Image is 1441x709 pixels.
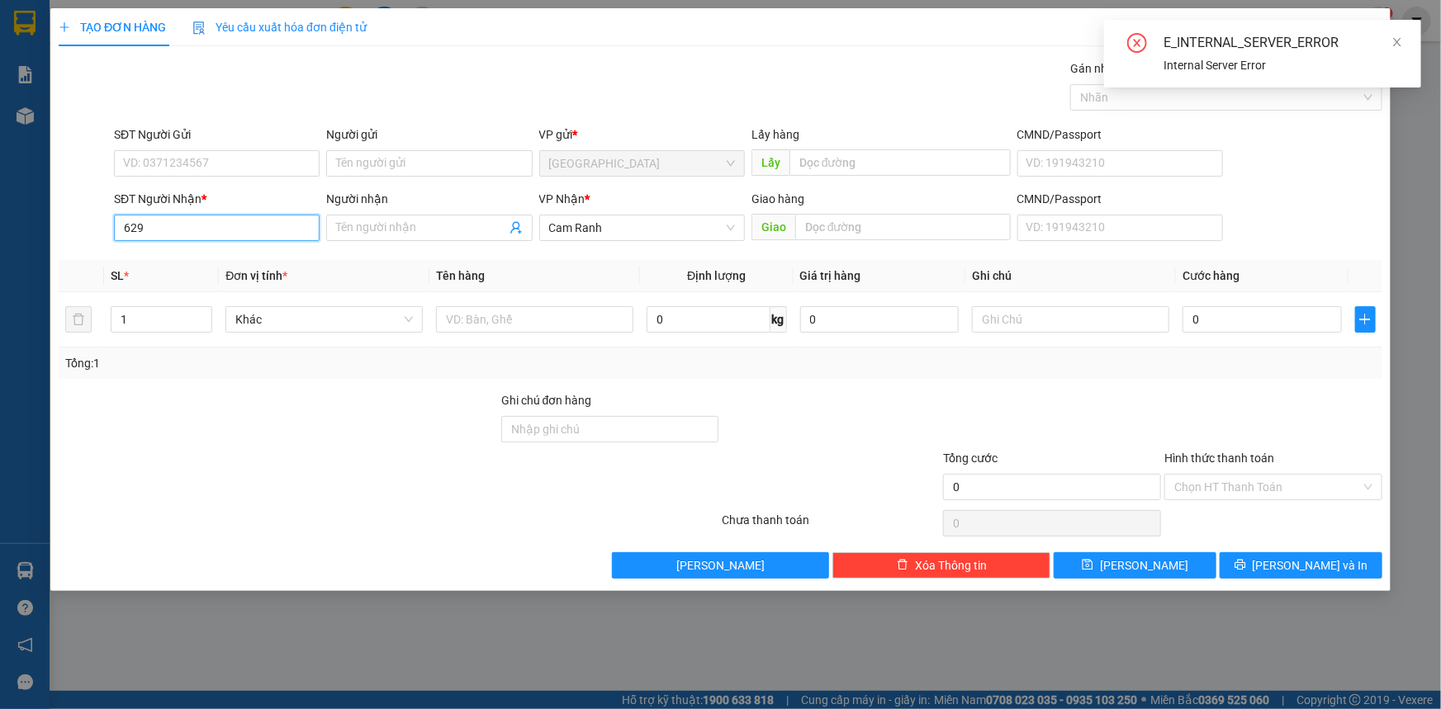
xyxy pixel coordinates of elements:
[1054,552,1216,579] button: save[PERSON_NAME]
[972,306,1169,333] input: Ghi Chú
[501,394,592,407] label: Ghi chú đơn hàng
[21,106,93,270] b: [PERSON_NAME] - [PERSON_NAME]
[436,269,485,282] span: Tên hàng
[1183,269,1240,282] span: Cước hàng
[1164,56,1401,74] div: Internal Server Error
[549,215,735,240] span: Cam Ranh
[721,511,942,540] div: Chưa thanh toán
[1127,33,1147,56] span: close-circle
[139,78,227,99] li: (c) 2017
[789,149,1011,176] input: Dọc đường
[539,125,745,144] div: VP gửi
[795,214,1011,240] input: Dọc đường
[59,21,70,33] span: plus
[1235,559,1246,572] span: printer
[436,306,633,333] input: VD: Bàn, Ghế
[111,269,124,282] span: SL
[510,221,523,234] span: user-add
[102,24,164,158] b: [PERSON_NAME] - Gửi khách hàng
[915,556,987,574] span: Xóa Thông tin
[326,190,532,208] div: Người nhận
[800,269,861,282] span: Giá trị hàng
[943,451,998,465] span: Tổng cước
[65,354,557,372] div: Tổng: 1
[139,63,227,76] b: [DOMAIN_NAME]
[192,21,206,35] img: icon
[1164,33,1401,53] div: E_INTERNAL_SERVER_ERROR
[59,21,166,34] span: TẠO ĐƠN HÀNG
[179,21,219,60] img: logo.jpg
[965,260,1176,292] th: Ghi chú
[539,192,585,206] span: VP Nhận
[1391,36,1403,48] span: close
[1082,559,1093,572] span: save
[612,552,830,579] button: [PERSON_NAME]
[192,21,367,34] span: Yêu cầu xuất hóa đơn điện tử
[800,306,960,333] input: 0
[1017,125,1223,144] div: CMND/Passport
[1070,62,1121,75] label: Gán nhãn
[687,269,746,282] span: Định lượng
[751,214,795,240] span: Giao
[897,559,908,572] span: delete
[770,306,787,333] span: kg
[1164,451,1274,465] label: Hình thức thanh toán
[1253,556,1368,574] span: [PERSON_NAME] và In
[1355,306,1376,333] button: plus
[832,552,1050,579] button: deleteXóa Thông tin
[1344,8,1391,54] button: Close
[1220,552,1382,579] button: printer[PERSON_NAME] và In
[549,151,735,176] span: Sài Gòn
[235,307,413,332] span: Khác
[114,125,320,144] div: SĐT Người Gửi
[326,125,532,144] div: Người gửi
[676,556,765,574] span: [PERSON_NAME]
[1356,313,1375,326] span: plus
[65,306,92,333] button: delete
[751,128,799,141] span: Lấy hàng
[1100,556,1188,574] span: [PERSON_NAME]
[501,416,719,442] input: Ghi chú đơn hàng
[114,190,320,208] div: SĐT Người Nhận
[225,269,287,282] span: Đơn vị tính
[751,149,789,176] span: Lấy
[1017,190,1223,208] div: CMND/Passport
[751,192,804,206] span: Giao hàng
